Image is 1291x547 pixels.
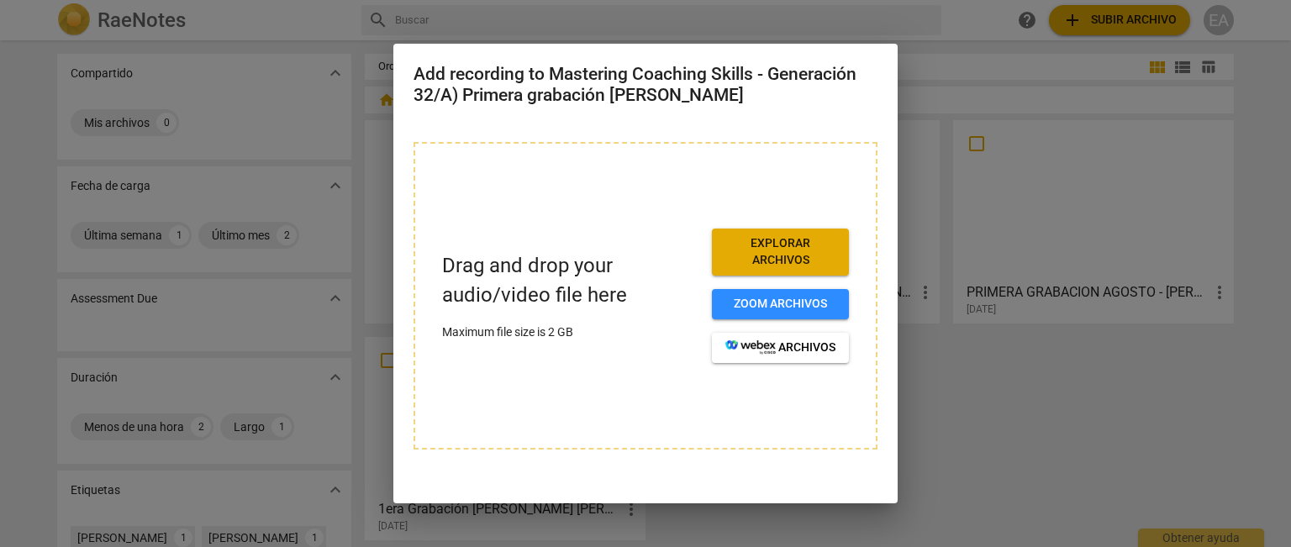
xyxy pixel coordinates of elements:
button: archivos [712,333,849,363]
h2: Add recording to Mastering Coaching Skills - Generación 32/A) Primera grabación [PERSON_NAME] [414,64,877,105]
span: archivos [725,339,835,356]
span: Explorar archivos [725,235,835,268]
span: Zoom archivos [725,296,835,313]
button: Explorar archivos [712,229,849,275]
p: Drag and drop your audio/video file here [442,251,698,310]
p: Maximum file size is 2 GB [442,323,698,341]
button: Zoom archivos [712,289,849,319]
